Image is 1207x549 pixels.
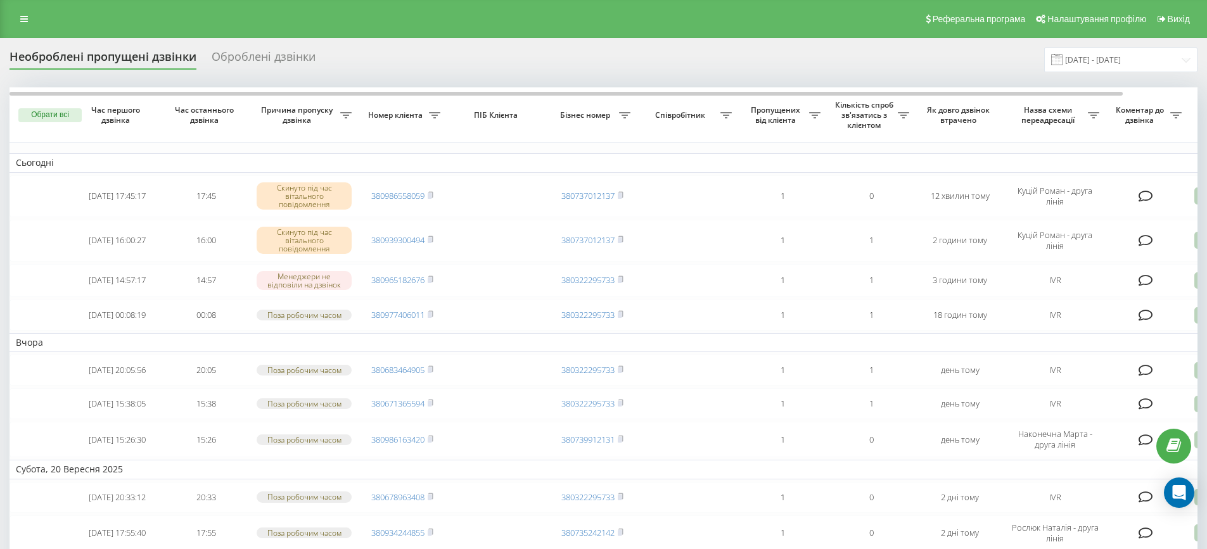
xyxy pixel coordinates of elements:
td: 1 [827,388,916,419]
td: день тому [916,388,1004,419]
td: [DATE] 20:33:12 [73,482,162,513]
div: Open Intercom Messenger [1164,477,1194,508]
a: 380322295733 [561,398,615,409]
span: Бізнес номер [554,110,619,120]
span: Співробітник [643,110,720,120]
td: [DATE] 15:38:05 [73,388,162,419]
td: 15:38 [162,388,250,419]
span: Коментар до дзвінка [1112,105,1170,125]
td: 1 [827,220,916,262]
a: 380939300494 [371,234,425,246]
td: 12 хвилин тому [916,175,1004,217]
td: IVR [1004,264,1106,298]
span: Вихід [1168,14,1190,24]
td: 1 [827,355,916,386]
td: 1 [738,482,827,513]
td: 1 [738,388,827,419]
a: 380737012137 [561,234,615,246]
td: 0 [827,422,916,457]
div: Скинуто під час вітального повідомлення [257,182,352,210]
span: Час останнього дзвінка [172,105,240,125]
td: 1 [738,175,827,217]
a: 380322295733 [561,274,615,286]
td: IVR [1004,388,1106,419]
a: 380977406011 [371,309,425,320]
td: 1 [738,355,827,386]
a: 380965182676 [371,274,425,286]
a: 380986163420 [371,434,425,445]
span: Пропущених від клієнта [744,105,809,125]
td: день тому [916,422,1004,457]
span: Час першого дзвінка [83,105,151,125]
span: Причина пропуску дзвінка [257,105,340,125]
td: [DATE] 15:26:30 [73,422,162,457]
span: ПІБ Клієнта [457,110,537,120]
a: 380737012137 [561,190,615,201]
td: 0 [827,175,916,217]
td: 1 [738,300,827,331]
div: Поза робочим часом [257,365,352,375]
td: [DATE] 16:00:27 [73,220,162,262]
td: Наконечна Марта - друга лінія [1004,422,1106,457]
td: [DATE] 17:45:17 [73,175,162,217]
td: 3 години тому [916,264,1004,298]
div: Оброблені дзвінки [212,50,316,70]
td: 16:00 [162,220,250,262]
a: 380322295733 [561,309,615,320]
div: Необроблені пропущені дзвінки [10,50,196,70]
td: IVR [1004,355,1106,386]
a: 380986558059 [371,190,425,201]
div: Поза робочим часом [257,398,352,409]
a: 380735242142 [561,527,615,538]
td: Куцій Роман - друга лінія [1004,175,1106,217]
td: [DATE] 20:05:56 [73,355,162,386]
a: 380739912131 [561,434,615,445]
span: Реферальна програма [933,14,1026,24]
a: 380934244855 [371,527,425,538]
a: 380683464905 [371,364,425,375]
div: Скинуто під час вітального повідомлення [257,227,352,255]
td: 2 дні тому [916,482,1004,513]
td: IVR [1004,482,1106,513]
a: 380671365594 [371,398,425,409]
td: 1 [827,300,916,331]
td: 1 [738,422,827,457]
span: Як довго дзвінок втрачено [926,105,994,125]
td: 1 [738,220,827,262]
td: 00:08 [162,300,250,331]
span: Номер клієнта [364,110,429,120]
td: [DATE] 00:08:19 [73,300,162,331]
a: 380322295733 [561,364,615,375]
td: 17:45 [162,175,250,217]
span: Назва схеми переадресації [1011,105,1088,125]
td: IVR [1004,300,1106,331]
a: 380678963408 [371,491,425,503]
td: 20:33 [162,482,250,513]
td: 1 [827,264,916,298]
div: Поза робочим часом [257,310,352,320]
td: Куцій Роман - друга лінія [1004,220,1106,262]
div: Менеджери не відповіли на дзвінок [257,271,352,290]
span: Налаштування профілю [1047,14,1146,24]
td: 1 [738,264,827,298]
td: 14:57 [162,264,250,298]
div: Поза робочим часом [257,434,352,445]
button: Обрати всі [18,108,82,122]
td: день тому [916,355,1004,386]
td: 0 [827,482,916,513]
div: Поза робочим часом [257,527,352,538]
td: 18 годин тому [916,300,1004,331]
td: 20:05 [162,355,250,386]
div: Поза робочим часом [257,491,352,502]
a: 380322295733 [561,491,615,503]
td: 15:26 [162,422,250,457]
td: 2 години тому [916,220,1004,262]
td: [DATE] 14:57:17 [73,264,162,298]
span: Кількість спроб зв'язатись з клієнтом [833,100,898,130]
